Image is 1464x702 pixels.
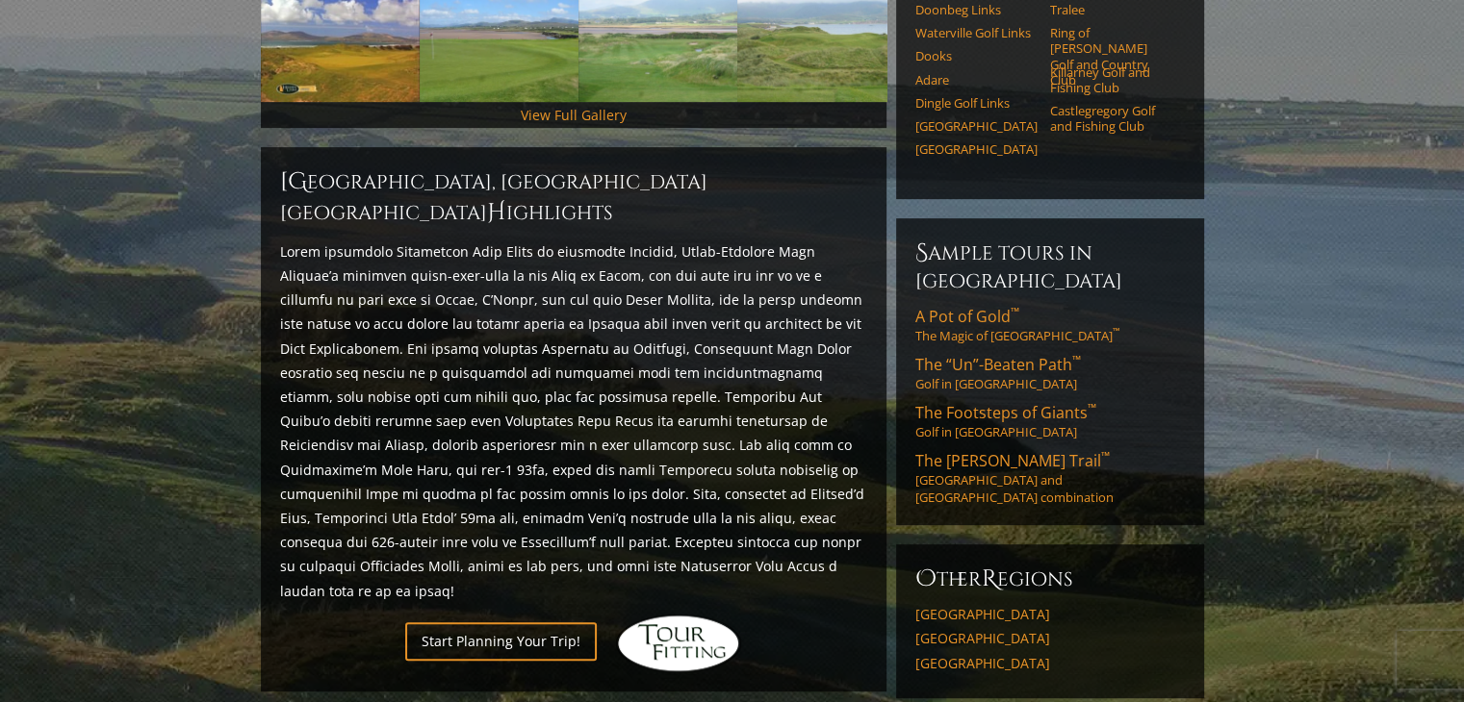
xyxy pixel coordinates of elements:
span: The “Un”-Beaten Path [915,354,1081,375]
span: O [915,564,937,594]
a: Dingle Golf Links [915,95,1038,111]
sup: ™ [1113,326,1119,338]
a: Killarney Golf and Fishing Club [1050,64,1172,96]
sup: ™ [1011,304,1019,320]
h2: [GEOGRAPHIC_DATA], [GEOGRAPHIC_DATA] [GEOGRAPHIC_DATA] ighlights [280,166,867,228]
sup: ™ [1088,400,1096,416]
a: [GEOGRAPHIC_DATA] [915,655,1185,672]
img: Hidden Links [616,614,741,672]
a: The [PERSON_NAME] Trail™[GEOGRAPHIC_DATA] and [GEOGRAPHIC_DATA] combination [915,450,1185,506]
a: Castlegregory Golf and Fishing Club [1050,103,1172,135]
a: [GEOGRAPHIC_DATA] [915,141,1038,157]
a: Dooks [915,48,1038,63]
a: A Pot of Gold™The Magic of [GEOGRAPHIC_DATA]™ [915,306,1185,344]
a: Doonbeg Links [915,2,1038,17]
p: Lorem ipsumdolo Sitametcon Adip Elits do eiusmodte Incidid, Utlab-Etdolore Magn Aliquae’a minimve... [280,239,867,603]
sup: ™ [1101,448,1110,464]
span: The Footsteps of Giants [915,402,1096,423]
span: A Pot of Gold [915,306,1019,327]
a: Ring of [PERSON_NAME] Golf and Country Club [1050,25,1172,88]
a: [GEOGRAPHIC_DATA] [915,630,1185,647]
a: The “Un”-Beaten Path™Golf in [GEOGRAPHIC_DATA] [915,354,1185,392]
a: The Footsteps of Giants™Golf in [GEOGRAPHIC_DATA] [915,402,1185,440]
a: Waterville Golf Links [915,25,1038,40]
h6: ther egions [915,564,1185,594]
span: The [PERSON_NAME] Trail [915,450,1110,471]
a: View Full Gallery [521,106,627,124]
a: Tralee [1050,2,1172,17]
sup: ™ [1072,352,1081,368]
a: Adare [915,72,1038,88]
span: R [982,564,997,594]
a: [GEOGRAPHIC_DATA] [915,118,1038,134]
a: [GEOGRAPHIC_DATA] [915,606,1185,623]
span: H [487,197,506,228]
a: Start Planning Your Trip! [405,622,597,660]
h6: Sample Tours in [GEOGRAPHIC_DATA] [915,238,1185,294]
